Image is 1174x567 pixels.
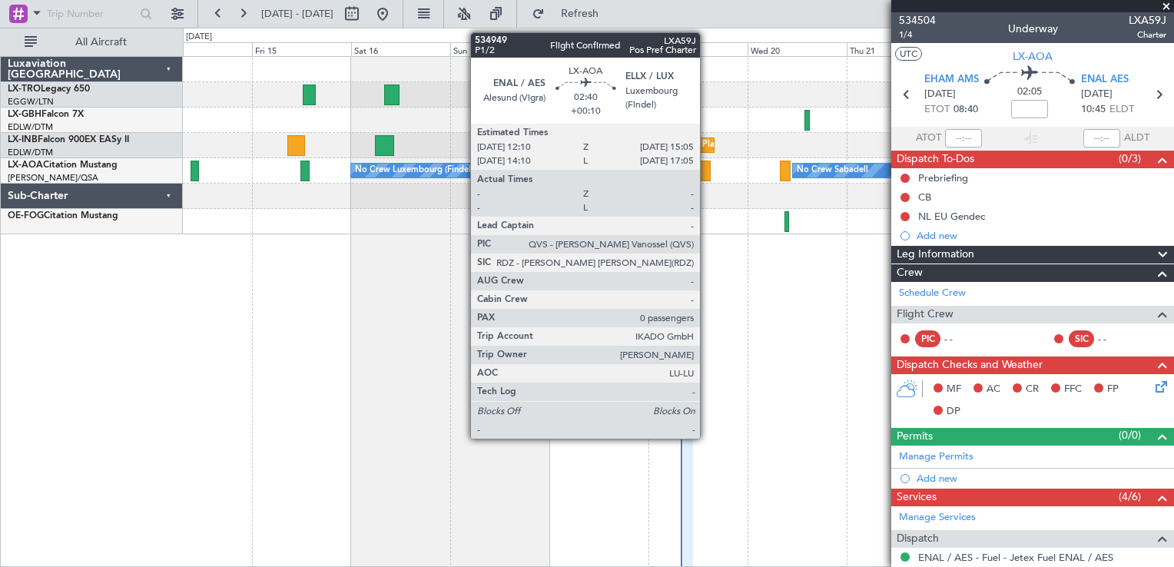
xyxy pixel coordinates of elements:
div: Thu 21 [847,42,946,56]
span: 1/4 [899,28,936,41]
button: UTC [895,47,922,61]
span: MF [947,382,961,397]
span: ENAL AES [1081,72,1129,88]
div: Mon 18 [549,42,648,56]
span: 08:40 [953,102,978,118]
a: LX-INBFalcon 900EX EASy II [8,135,129,144]
span: Dispatch Checks and Weather [897,356,1043,374]
div: SIC [1069,330,1094,347]
div: Wed 20 [748,42,847,56]
a: [PERSON_NAME]/QSA [8,172,98,184]
span: [DATE] [924,87,956,102]
span: ATOT [916,131,941,146]
div: Sat 16 [351,42,450,56]
div: Sun 17 [450,42,549,56]
span: (0/3) [1119,151,1141,167]
div: CB [918,191,931,204]
div: Planned Maint Geneva (Cointrin) [702,134,829,157]
a: LX-AOACitation Mustang [8,161,118,170]
div: - - [944,332,979,346]
div: Tue 19 [648,42,748,56]
div: Thu 14 [154,42,253,56]
span: (0/0) [1119,427,1141,443]
span: 534504 [899,12,936,28]
a: Manage Permits [899,449,973,465]
span: EHAM AMS [924,72,979,88]
span: [DATE] - [DATE] [261,7,333,21]
div: Add new [917,472,1166,485]
span: ELDT [1109,102,1134,118]
div: Fri 15 [252,42,351,56]
span: FP [1107,382,1119,397]
div: [DATE] [186,31,212,44]
span: LX-GBH [8,110,41,119]
span: DP [947,404,960,419]
span: Services [897,489,937,506]
a: EGGW/LTN [8,96,54,108]
span: Dispatch [897,530,939,548]
span: LXA59J [1129,12,1166,28]
span: [DATE] [1081,87,1113,102]
span: All Aircraft [40,37,162,48]
button: All Aircraft [17,30,167,55]
a: Manage Services [899,510,976,526]
a: LX-TROLegacy 650 [8,85,90,94]
div: No Crew Sabadell [797,159,868,182]
span: Flight Crew [897,306,953,323]
div: - - [1098,332,1133,346]
span: LX-AOA [8,161,43,170]
div: NL EU Gendec [918,210,985,223]
a: ENAL / AES - Fuel - Jetex Fuel ENAL / AES [918,551,1113,564]
span: CR [1026,382,1039,397]
div: Unplanned Maint [GEOGRAPHIC_DATA] ([GEOGRAPHIC_DATA]) [673,108,926,131]
a: LX-GBHFalcon 7X [8,110,84,119]
span: FFC [1064,382,1082,397]
span: ALDT [1124,131,1149,146]
div: Underway [1008,21,1058,37]
div: Add new [917,229,1166,242]
span: Crew [897,264,923,282]
div: PIC [915,330,940,347]
input: --:-- [945,129,982,148]
span: (4/6) [1119,489,1141,505]
span: Permits [897,428,933,446]
a: OE-FOGCitation Mustang [8,211,118,220]
a: EDLW/DTM [8,121,53,133]
span: Refresh [548,8,612,19]
span: LX-AOA [1013,48,1053,65]
div: No Crew Luxembourg (Findel) [355,159,473,182]
span: Leg Information [897,246,974,264]
span: 02:05 [1017,85,1042,100]
span: 10:45 [1081,102,1106,118]
span: ETOT [924,102,950,118]
span: Charter [1129,28,1166,41]
a: Schedule Crew [899,286,966,301]
span: OE-FOG [8,211,44,220]
span: LX-INB [8,135,38,144]
span: AC [987,382,1000,397]
span: Dispatch To-Dos [897,151,974,168]
span: LX-TRO [8,85,41,94]
a: EDLW/DTM [8,147,53,158]
input: Trip Number [47,2,135,25]
button: Refresh [525,2,617,26]
div: Prebriefing [918,171,968,184]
